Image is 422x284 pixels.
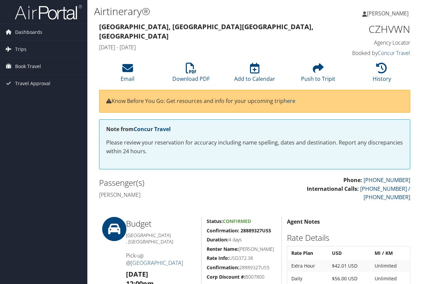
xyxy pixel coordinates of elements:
[172,66,210,82] a: Download PDF
[360,185,410,201] a: [PHONE_NUMBER] / [PHONE_NUMBER]
[288,247,328,259] th: Rate Plan
[207,236,277,243] h5: 4 days
[106,138,403,156] p: Please review your reservation for accuracy including name spelling, dates and destination. Repor...
[134,125,171,133] a: Concur Travel
[362,3,415,23] a: [PERSON_NAME]
[126,270,148,279] strong: [DATE]
[99,22,313,41] strong: [GEOGRAPHIC_DATA], [GEOGRAPHIC_DATA] [GEOGRAPHIC_DATA], [GEOGRAPHIC_DATA]
[234,66,275,82] a: Add to Calendar
[15,41,27,58] span: Trips
[343,176,362,184] strong: Phone:
[15,75,50,92] span: Travel Approval
[223,218,251,224] span: Confirmed
[373,66,391,82] a: History
[307,185,359,192] strong: International Calls:
[94,4,308,18] h1: Airtinerary®
[301,66,335,82] a: Push to Tripit
[207,274,245,280] strong: Corp Discount #:
[371,247,409,259] th: MI / KM
[340,49,410,57] h4: Booked by
[207,218,223,224] strong: Status:
[378,49,410,57] a: Concur Travel
[329,260,371,272] td: $42.01 USD
[207,236,228,243] strong: Duration:
[207,264,239,271] strong: Confirmation:
[15,24,42,41] span: Dashboards
[284,97,295,105] a: here
[364,176,410,184] a: [PHONE_NUMBER]
[207,246,239,252] strong: Renter Name:
[131,259,183,267] a: [GEOGRAPHIC_DATA]
[99,44,330,51] h4: [DATE] - [DATE]
[207,264,277,271] h5: 28889327US5
[126,218,196,229] h2: Budget
[287,218,320,225] strong: Agent Notes
[371,260,409,272] td: Unlimited
[287,232,410,243] h2: Rate Details
[340,39,410,46] h4: Agency Locator
[288,260,328,272] td: Extra Hour
[99,191,250,198] h4: [PERSON_NAME]
[121,66,134,82] a: Email
[126,252,196,267] h4: Pick-up @
[340,22,410,36] h1: CZHVWN
[15,58,41,75] span: Book Travel
[15,4,82,20] img: airportal-logo.png
[367,10,409,17] span: [PERSON_NAME]
[207,274,277,280] h5: B007800
[106,125,171,133] strong: Note from
[207,255,229,261] strong: Rate Info:
[99,177,250,188] h2: Passenger(s)
[126,232,196,245] h5: [GEOGRAPHIC_DATA] , [GEOGRAPHIC_DATA]
[207,227,271,234] strong: Confirmation: 28889327US5
[329,247,371,259] th: USD
[106,97,403,106] p: Know Before You Go: Get resources and info for your upcoming trip
[207,246,277,252] h5: [PERSON_NAME]
[207,255,277,262] h5: USD372.38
